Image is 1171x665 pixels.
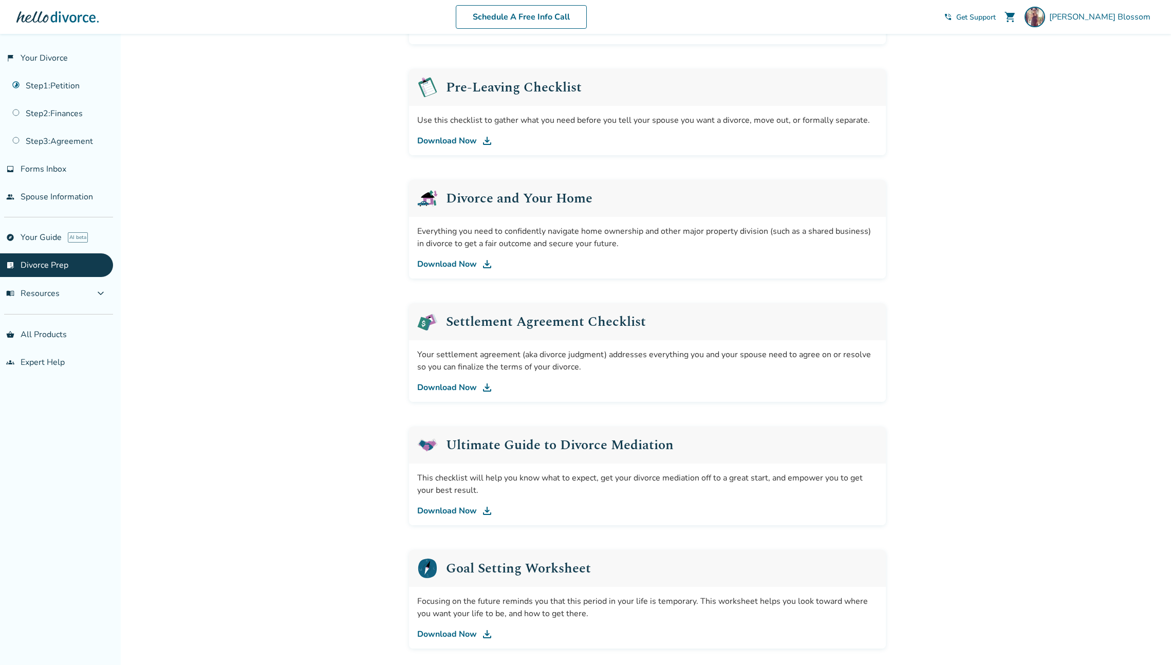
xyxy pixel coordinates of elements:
[1049,11,1155,23] span: [PERSON_NAME] Blossom
[417,135,878,147] a: Download Now
[456,5,587,29] a: Schedule A Free Info Call
[446,315,646,328] h2: Settlement Agreement Checklist
[417,472,878,496] div: This checklist will help you know what to expect, get your divorce mediation off to a great start...
[6,165,14,173] span: inbox
[956,12,996,22] span: Get Support
[6,233,14,242] span: explore
[417,114,878,126] div: Use this checklist to gather what you need before you tell your spouse you want a divorce, move o...
[6,358,14,366] span: groups
[944,12,996,22] a: phone_in_talkGet Support
[6,288,60,299] span: Resources
[481,135,493,147] img: DL
[481,505,493,517] img: DL
[6,54,14,62] span: flag_2
[417,558,438,579] img: Goal Setting Worksheet
[68,232,88,243] span: AI beta
[417,188,438,209] img: Divorce and Your Home
[481,381,493,394] img: DL
[446,192,592,205] h2: Divorce and Your Home
[417,628,878,640] a: Download Now
[417,77,438,98] img: Pre-Leaving Checklist
[21,163,66,175] span: Forms Inbox
[417,505,878,517] a: Download Now
[481,258,493,270] img: DL
[417,595,878,620] div: Focusing on the future reminds you that this period in your life is temporary. This worksheet hel...
[481,628,493,640] img: DL
[6,330,14,339] span: shopping_basket
[417,258,878,270] a: Download Now
[6,261,14,269] span: list_alt_check
[417,225,878,250] div: Everything you need to confidently navigate home ownership and other major property division (suc...
[446,562,591,575] h2: Goal Setting Worksheet
[446,438,674,452] h2: Ultimate Guide to Divorce Mediation
[1120,616,1171,665] iframe: Chat Widget
[944,13,952,21] span: phone_in_talk
[417,435,438,455] img: Ultimate Guide to Divorce Mediation
[1025,7,1045,27] img: Jeryn Blossom
[6,289,14,298] span: menu_book
[95,287,107,300] span: expand_more
[6,193,14,201] span: people
[417,348,878,373] div: Your settlement agreement (aka divorce judgment) addresses everything you and your spouse need to...
[446,81,582,94] h2: Pre-Leaving Checklist
[417,381,878,394] a: Download Now
[417,311,438,332] img: Settlement Agreement Checklist
[1004,11,1016,23] span: shopping_cart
